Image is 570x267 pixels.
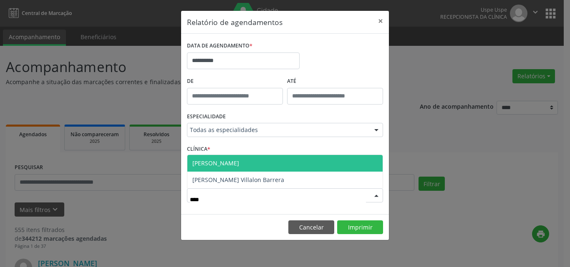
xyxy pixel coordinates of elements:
[337,220,383,235] button: Imprimir
[187,40,252,52] label: DATA DE AGENDAMENTO
[187,17,282,27] h5: Relatório de agendamentos
[287,75,383,88] label: ATÉ
[187,75,283,88] label: De
[192,159,239,167] span: [PERSON_NAME]
[372,11,389,31] button: Close
[288,220,334,235] button: Cancelar
[192,176,284,184] span: [PERSON_NAME] Villalon Barrera
[187,143,210,156] label: CLÍNICA
[187,110,226,123] label: ESPECIALIDADE
[190,126,366,134] span: Todas as especialidades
